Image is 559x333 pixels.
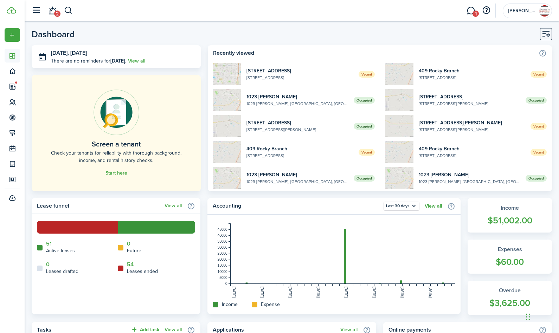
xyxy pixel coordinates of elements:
[531,123,547,130] span: Vacant
[372,287,376,298] tspan: [DATE]
[128,57,145,65] a: View all
[165,203,182,209] a: View all
[288,287,292,298] tspan: [DATE]
[419,100,520,107] widget-list-item-description: [STREET_ADDRESS][PERSON_NAME]
[46,268,78,275] home-widget-title: Leases drafted
[246,145,353,152] widget-list-item-title: 409 Rocky Branch
[127,241,130,247] a: 0
[419,119,525,126] widget-list-item-title: [STREET_ADDRESS][PERSON_NAME]
[110,57,125,65] b: [DATE]
[419,74,525,81] widget-list-item-description: [STREET_ADDRESS]
[473,11,479,17] span: 1
[218,240,227,243] tspan: 35000
[475,286,545,295] widget-stats-title: Overdue
[246,152,353,159] widget-list-item-description: [STREET_ADDRESS]
[480,5,492,17] button: Open resource center
[468,281,552,315] a: Overdue$3,625.00
[213,141,241,163] img: 1
[232,287,236,298] tspan: [DATE]
[419,171,520,178] widget-list-item-title: 1023 [PERSON_NAME]
[246,67,353,74] widget-list-item-title: [STREET_ADDRESS]
[46,247,75,254] home-widget-title: Active leases
[475,296,545,310] widget-stats-count: $3,625.00
[344,287,348,298] tspan: [DATE]
[218,252,227,255] tspan: 25000
[540,28,552,40] button: Customise
[419,126,525,133] widget-list-item-description: [STREET_ADDRESS][PERSON_NAME]
[94,90,139,135] img: Online payments
[51,49,195,58] h3: [DATE], [DATE]
[213,89,241,111] img: 1
[5,28,20,42] button: Open menu
[316,287,320,298] tspan: [DATE]
[218,263,227,267] tspan: 15000
[531,149,547,156] span: Vacant
[218,228,227,231] tspan: 45000
[475,204,545,212] widget-stats-title: Income
[246,171,348,178] widget-list-item-title: 1023 [PERSON_NAME]
[47,149,185,164] home-placeholder-description: Check your tenants for reliability with thorough background, income, and rental history checks.
[524,299,559,333] iframe: Chat Widget
[354,123,375,130] span: Occupied
[429,287,432,298] tspan: [DATE]
[213,202,380,211] home-widget-title: Accounting
[46,241,52,247] a: 51
[464,2,477,20] a: Messaging
[127,268,158,275] home-widget-title: Leases ended
[400,287,404,298] tspan: [DATE]
[222,301,238,308] home-widget-title: Income
[30,4,43,17] button: Open sidebar
[419,93,520,100] widget-list-item-title: [STREET_ADDRESS]
[385,141,413,163] img: 1
[354,175,375,182] span: Occupied
[475,245,545,254] widget-stats-title: Expenses
[246,119,348,126] widget-list-item-title: [STREET_ADDRESS]
[508,8,536,13] span: Sherwood Baskerville Real Estate
[419,152,525,159] widget-list-item-description: [STREET_ADDRESS]
[340,327,358,333] a: View all
[32,30,75,39] header-page-title: Dashboard
[385,89,413,111] img: 1
[51,57,126,65] p: There are no reminders for .
[384,202,419,211] button: Open menu
[213,63,241,85] img: 1
[127,247,141,254] home-widget-title: Future
[526,97,547,104] span: Occupied
[218,246,227,249] tspan: 30000
[92,139,141,149] home-placeholder-title: Screen a tenant
[165,327,182,333] a: View all
[468,240,552,274] a: Expenses$60.00
[260,287,264,298] tspan: [DATE]
[246,100,348,107] widget-list-item-description: 1023 [PERSON_NAME], [GEOGRAPHIC_DATA], [GEOGRAPHIC_DATA], 23970, [GEOGRAPHIC_DATA]
[359,149,375,156] span: Vacant
[213,49,535,57] home-widget-title: Recently viewed
[105,170,127,176] a: Start here
[64,5,73,17] button: Search
[213,115,241,137] img: 1
[7,7,16,14] img: TenantCloud
[419,178,520,185] widget-list-item-description: 1023 [PERSON_NAME], [GEOGRAPHIC_DATA], [GEOGRAPHIC_DATA], 23970, [GEOGRAPHIC_DATA]
[385,167,413,189] img: 1
[37,202,161,210] home-widget-title: Lease funnel
[218,234,227,237] tspan: 40000
[539,5,550,17] img: Sherwood Baskerville Real Estate
[385,63,413,85] img: 1
[425,203,442,209] a: View all
[526,306,530,327] div: Drag
[54,11,60,17] span: 2
[526,175,547,182] span: Occupied
[219,276,227,280] tspan: 5000
[261,301,280,308] home-widget-title: Expense
[213,167,241,189] img: 1
[218,257,227,261] tspan: 20000
[246,74,353,81] widget-list-item-description: [STREET_ADDRESS]
[246,178,348,185] widget-list-item-description: 1023 [PERSON_NAME], [GEOGRAPHIC_DATA], [GEOGRAPHIC_DATA], 23970, [GEOGRAPHIC_DATA]
[531,71,547,78] span: Vacant
[225,282,227,286] tspan: 0
[46,2,59,20] a: Notifications
[354,97,375,104] span: Occupied
[359,71,375,78] span: Vacant
[475,214,545,227] widget-stats-count: $51,002.00
[419,67,525,74] widget-list-item-title: 409 Rocky Branch
[384,202,419,211] button: Last 30 days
